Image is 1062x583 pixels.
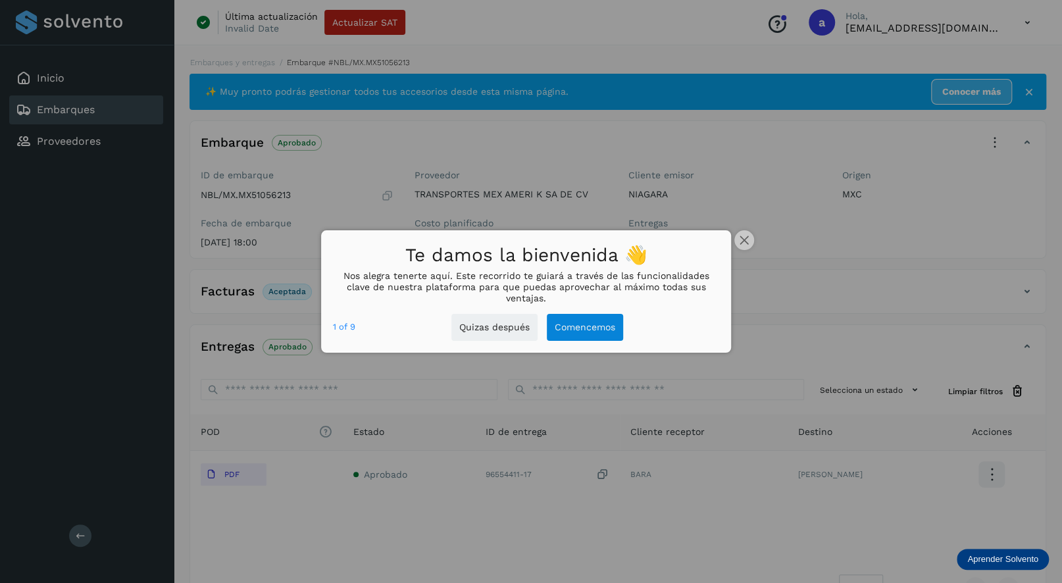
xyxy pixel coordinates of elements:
div: Aprender Solvento [957,549,1049,570]
button: Comencemos [547,314,623,341]
h1: Te damos la bienvenida 👋 [333,241,720,270]
div: 1 of 9 [333,320,355,334]
p: Aprender Solvento [967,554,1038,565]
div: Te damos la bienvenida 👋Nos alegra tenerte aquí. Este recorrido te guiará a través de las funcion... [321,230,732,353]
button: Quizas después [451,314,538,341]
div: step 1 of 9 [333,320,355,334]
button: close, [734,230,754,250]
p: Nos alegra tenerte aquí. Este recorrido te guiará a través de las funcionalidades clave de nuestr... [333,270,720,303]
